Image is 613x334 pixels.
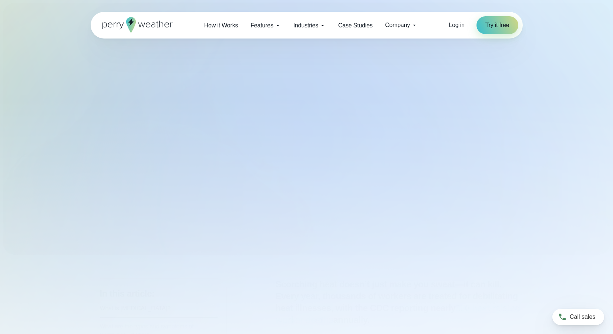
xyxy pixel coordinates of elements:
span: Industries [293,21,318,30]
a: Call sales [552,309,604,325]
span: Case Studies [338,21,373,30]
span: Call sales [570,313,595,321]
a: Case Studies [332,18,379,33]
span: Try it free [485,21,509,30]
a: Log in [449,21,464,30]
span: Features [250,21,273,30]
span: How it Works [204,21,238,30]
a: Try it free [476,16,518,34]
span: Log in [449,22,464,28]
a: How it Works [198,18,245,33]
span: Company [385,21,410,30]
